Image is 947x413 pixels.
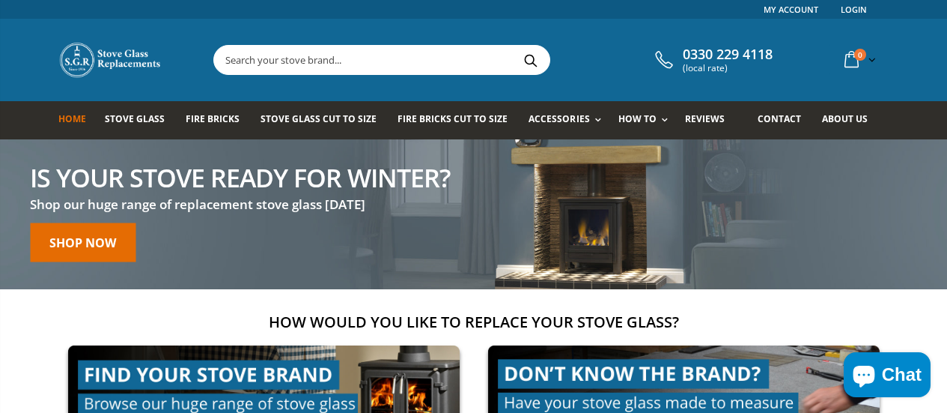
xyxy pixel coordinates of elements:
[30,223,135,262] a: Shop now
[58,312,889,332] h2: How would you like to replace your stove glass?
[683,63,773,73] span: (local rate)
[58,101,97,139] a: Home
[105,101,176,139] a: Stove Glass
[854,49,866,61] span: 0
[822,112,868,125] span: About us
[186,112,240,125] span: Fire Bricks
[839,352,935,401] inbox-online-store-chat: Shopify online store chat
[822,101,879,139] a: About us
[529,112,589,125] span: Accessories
[30,196,450,213] h3: Shop our huge range of replacement stove glass [DATE]
[685,112,725,125] span: Reviews
[398,101,519,139] a: Fire Bricks Cut To Size
[261,101,388,139] a: Stove Glass Cut To Size
[618,101,675,139] a: How To
[838,45,879,74] a: 0
[618,112,657,125] span: How To
[58,41,163,79] img: Stove Glass Replacement
[685,101,736,139] a: Reviews
[214,46,717,74] input: Search your stove brand...
[758,101,812,139] a: Contact
[514,46,548,74] button: Search
[398,112,508,125] span: Fire Bricks Cut To Size
[683,46,773,63] span: 0330 229 4118
[758,112,801,125] span: Contact
[186,101,251,139] a: Fire Bricks
[261,112,377,125] span: Stove Glass Cut To Size
[105,112,165,125] span: Stove Glass
[30,164,450,190] h2: Is your stove ready for winter?
[529,101,608,139] a: Accessories
[58,112,86,125] span: Home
